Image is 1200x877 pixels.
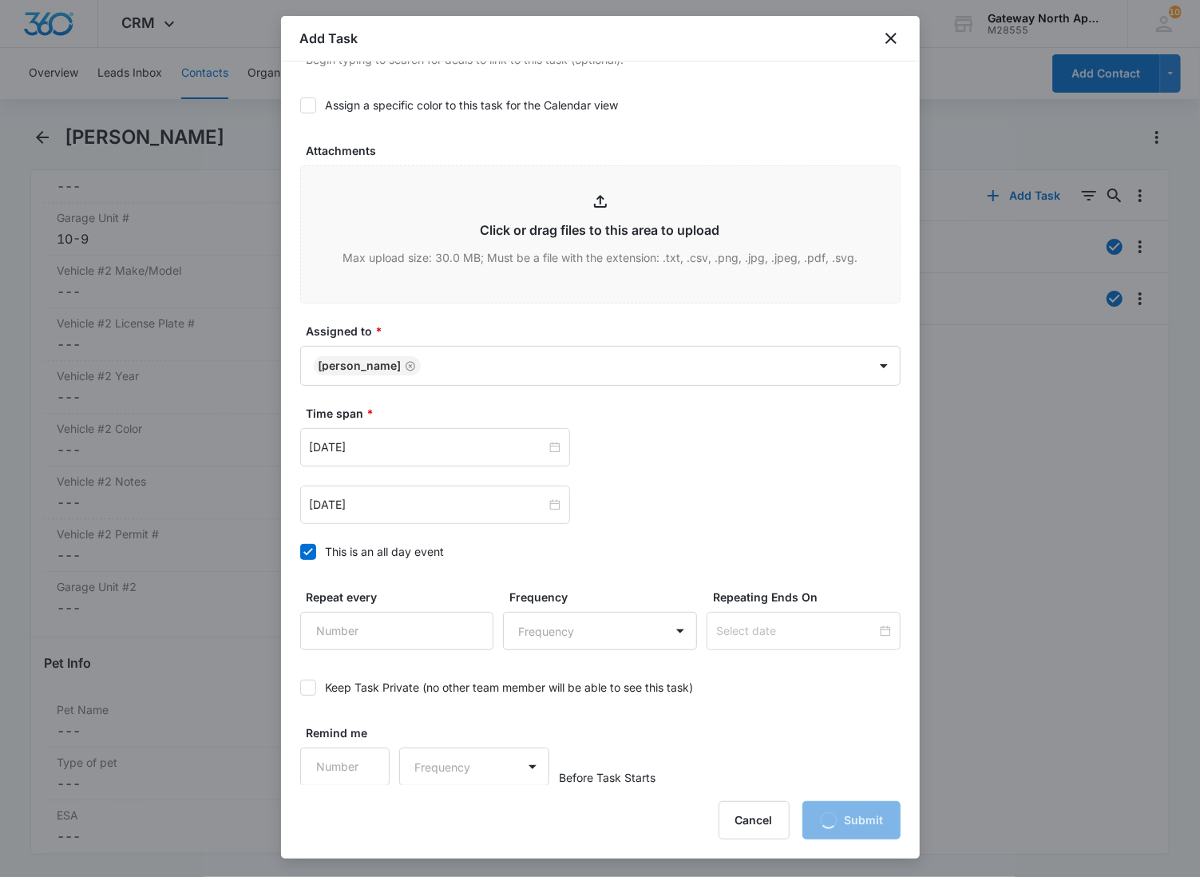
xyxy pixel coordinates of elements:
[307,142,907,159] label: Attachments
[326,679,694,696] div: Keep Task Private (no other team member will be able to see this task)
[402,360,416,371] div: Remove Derek Stellway
[307,724,397,741] label: Remind me
[326,543,445,560] div: This is an all day event
[300,612,494,650] input: Number
[300,97,901,113] label: Assign a specific color to this task for the Calendar view
[300,748,390,786] input: Number
[307,323,907,339] label: Assigned to
[310,496,546,514] input: Oct 21, 2025
[310,438,546,456] input: Oct 21, 2025
[559,769,655,786] span: Before Task Starts
[713,589,907,605] label: Repeating Ends On
[509,589,703,605] label: Frequency
[719,801,790,839] button: Cancel
[300,29,358,48] h1: Add Task
[307,589,501,605] label: Repeat every
[307,405,907,422] label: Time span
[319,360,402,371] div: [PERSON_NAME]
[716,622,877,640] input: Select date
[881,29,901,48] button: close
